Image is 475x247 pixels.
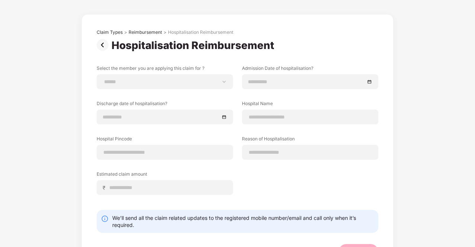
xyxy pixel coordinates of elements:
[129,29,162,35] div: Reimbursement
[242,136,378,145] label: Reason of Hospitalisation
[97,171,233,180] label: Estimated claim amount
[97,65,233,74] label: Select the member you are applying this claim for ?
[242,65,378,74] label: Admission Date of hospitalisation?
[97,29,123,35] div: Claim Types
[164,29,167,35] div: >
[103,184,109,191] span: ₹
[112,214,374,228] div: We’ll send all the claim related updates to the registered mobile number/email and call only when...
[97,100,233,110] label: Discharge date of hospitalisation?
[101,215,109,222] img: svg+xml;base64,PHN2ZyBpZD0iSW5mby0yMHgyMCIgeG1sbnM9Imh0dHA6Ly93d3cudzMub3JnLzIwMDAvc3ZnIiB3aWR0aD...
[97,136,233,145] label: Hospital Pincode
[242,100,378,110] label: Hospital Name
[168,29,233,35] div: Hospitalisation Reimbursement
[112,39,277,52] div: Hospitalisation Reimbursement
[97,39,112,51] img: svg+xml;base64,PHN2ZyBpZD0iUHJldi0zMngzMiIgeG1sbnM9Imh0dHA6Ly93d3cudzMub3JnLzIwMDAvc3ZnIiB3aWR0aD...
[124,29,127,35] div: >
